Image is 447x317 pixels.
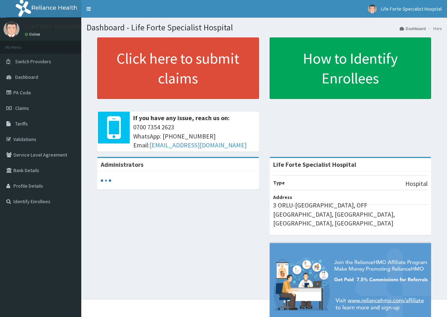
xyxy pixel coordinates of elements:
[15,74,38,80] span: Dashboard
[400,25,426,31] a: Dashboard
[87,23,442,32] h1: Dashboard - Life Forte Specialist Hospital
[273,160,356,169] strong: Life Forte Specialist Hospital
[381,6,442,12] span: Life Forte Specialist Hospital
[4,21,19,37] img: User Image
[15,58,51,65] span: Switch Providers
[427,25,442,31] li: Here
[270,37,431,99] a: How to Identify Enrollees
[101,175,111,186] svg: audio-loading
[273,201,428,228] p: 3 ORLU-[GEOGRAPHIC_DATA], OFF [GEOGRAPHIC_DATA], [GEOGRAPHIC_DATA], [GEOGRAPHIC_DATA], [GEOGRAPHI...
[405,179,428,188] p: Hospital
[273,194,292,200] b: Address
[133,123,255,150] span: 0700 7354 2623 WhatsApp: [PHONE_NUMBER] Email:
[133,114,230,122] b: If you have any issue, reach us on:
[101,160,143,169] b: Administrators
[97,37,259,99] a: Click here to submit claims
[149,141,247,149] a: [EMAIL_ADDRESS][DOMAIN_NAME]
[273,180,285,186] b: Type
[15,121,28,127] span: Tariffs
[25,23,105,29] p: Life Forte Specialist Hospital
[25,32,42,37] a: Online
[15,105,29,111] span: Claims
[368,5,377,13] img: User Image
